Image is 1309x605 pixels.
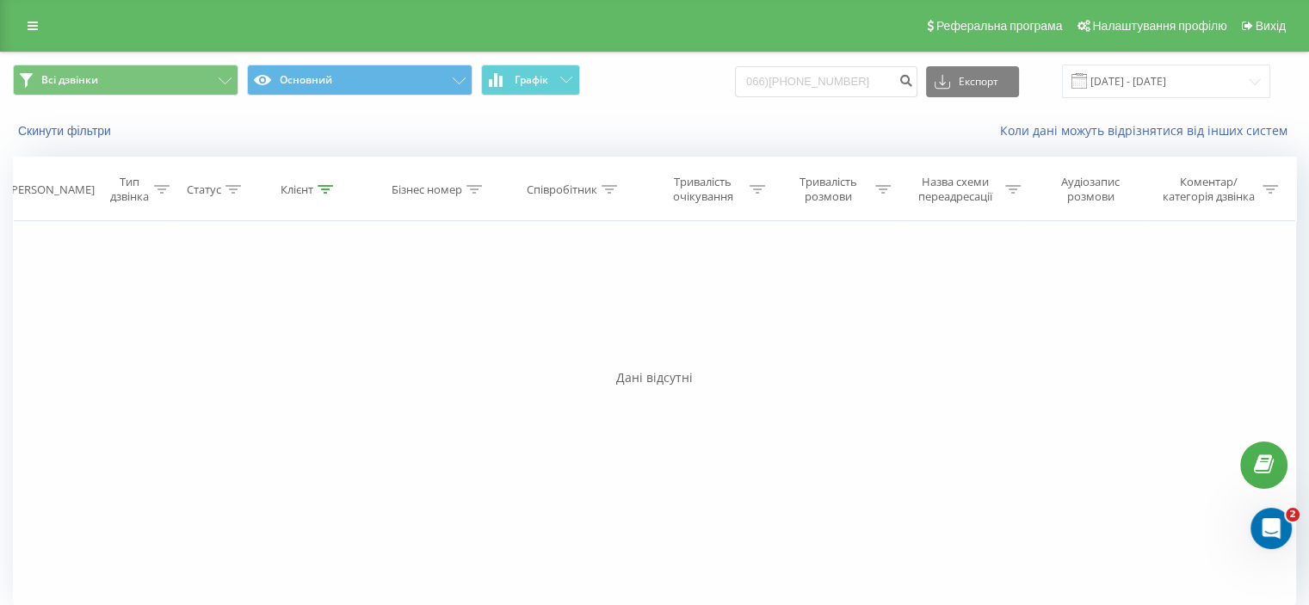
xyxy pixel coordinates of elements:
[13,65,238,96] button: Всі дзвінки
[1000,122,1296,139] a: Коли дані можуть відрізнятися вiд інших систем
[1250,508,1292,549] iframe: Intercom live chat
[247,65,472,96] button: Основний
[936,19,1063,33] span: Реферальна програма
[1286,508,1300,522] span: 2
[8,182,95,197] div: [PERSON_NAME]
[108,175,149,204] div: Тип дзвінка
[13,369,1296,386] div: Дані відсутні
[527,182,597,197] div: Співробітник
[911,175,1001,204] div: Назва схеми переадресації
[735,66,917,97] input: Пошук за номером
[1256,19,1286,33] span: Вихід
[515,74,548,86] span: Графік
[926,66,1019,97] button: Експорт
[1092,19,1226,33] span: Налаштування профілю
[660,175,746,204] div: Тривалість очікування
[392,182,462,197] div: Бізнес номер
[41,73,98,87] span: Всі дзвінки
[13,123,120,139] button: Скинути фільтри
[1158,175,1258,204] div: Коментар/категорія дзвінка
[481,65,580,96] button: Графік
[281,182,313,197] div: Клієнт
[1040,175,1141,204] div: Аудіозапис розмови
[187,182,221,197] div: Статус
[785,175,871,204] div: Тривалість розмови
